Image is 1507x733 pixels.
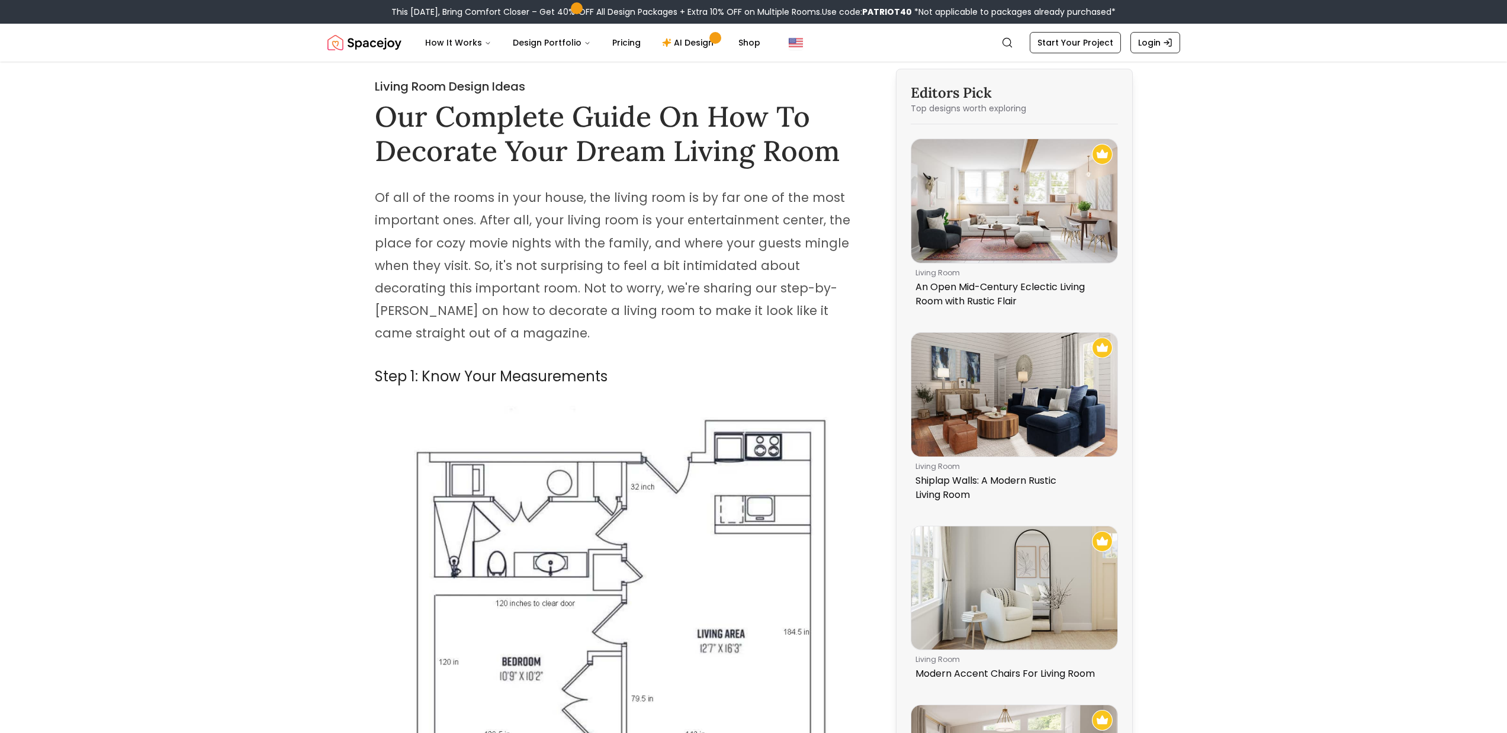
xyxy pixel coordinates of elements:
nav: Global [327,24,1180,62]
button: Design Portfolio [503,31,600,54]
span: *Not applicable to packages already purchased* [912,6,1116,18]
img: Recommended Spacejoy Design - Modern Accent Chairs For Living Room [1092,531,1113,552]
a: Start Your Project [1030,32,1121,53]
a: AI Design [653,31,727,54]
span: Use code: [822,6,912,18]
h1: Our Complete Guide On How To Decorate Your Dream Living Room [375,99,865,168]
h3: Editors Pick [911,83,1118,102]
p: An Open Mid-Century Eclectic Living Room with Rustic Flair [915,280,1108,308]
p: living room [915,462,1108,471]
p: Shiplap Walls: A Modern Rustic Living Room [915,474,1108,502]
a: Pricing [603,31,650,54]
a: Modern Accent Chairs For Living RoomRecommended Spacejoy Design - Modern Accent Chairs For Living... [911,526,1118,686]
nav: Main [416,31,770,54]
img: Recommended Spacejoy Design - Shiplap Walls: A Modern Rustic Living Room [1092,337,1113,358]
span: Step 1: Know Your Measurements [375,366,608,386]
a: Shiplap Walls: A Modern Rustic Living RoomRecommended Spacejoy Design - Shiplap Walls: A Modern R... [911,332,1118,507]
p: Top designs worth exploring [911,102,1118,114]
span: Of all of the rooms in your house, the living room is by far one of the most important ones. Afte... [375,189,850,342]
img: Modern Accent Chairs For Living Room [911,526,1117,650]
img: Shiplap Walls: A Modern Rustic Living Room [911,333,1117,456]
img: An Open Mid-Century Eclectic Living Room with Rustic Flair [911,139,1117,263]
img: United States [789,36,803,50]
a: Shop [729,31,770,54]
p: Modern Accent Chairs For Living Room [915,667,1108,681]
h2: Living Room Design Ideas [375,78,865,95]
img: Recommended Spacejoy Design - An Open Mid-Century Eclectic Living Room with Rustic Flair [1092,144,1113,165]
a: Login [1130,32,1180,53]
img: Spacejoy Logo [327,31,401,54]
p: living room [915,268,1108,278]
b: PATRIOT40 [862,6,912,18]
div: This [DATE], Bring Comfort Closer – Get 40% OFF All Design Packages + Extra 10% OFF on Multiple R... [391,6,1116,18]
a: An Open Mid-Century Eclectic Living Room with Rustic FlairRecommended Spacejoy Design - An Open M... [911,139,1118,313]
p: living room [915,655,1108,664]
a: Spacejoy [327,31,401,54]
button: How It Works [416,31,501,54]
img: Recommended Spacejoy Design - Serene Bedroom: Elegant Neutral with Greenery Accents [1092,710,1113,731]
